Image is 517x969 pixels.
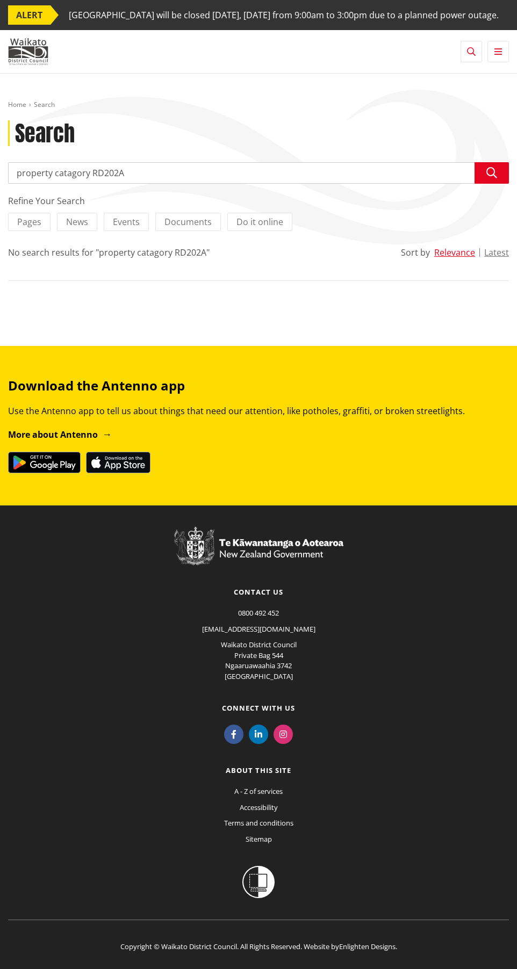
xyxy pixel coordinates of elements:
div: No search results for "property catagory RD202A" [8,246,210,259]
h3: Download the Antenno app [8,378,509,394]
p: Use the Antenno app to tell us about things that need our attention, like potholes, graffiti, or ... [8,404,509,417]
span: Do it online [236,216,283,228]
span: [GEOGRAPHIC_DATA] will be closed [DATE], [DATE] from 9:00am to 3:00pm due to a planned power outage. [69,5,499,25]
input: Search input [8,162,509,184]
a: Accessibility [240,802,278,812]
a: More about Antenno [8,429,112,440]
span: Documents [164,216,212,228]
a: Home [8,100,26,109]
img: Shielded [242,866,275,898]
a: Connect with us [222,703,295,713]
h1: Search [15,120,75,146]
span: Pages [17,216,41,228]
a: Contact us [234,587,283,597]
p: Copyright © Waikato District Council. All Rights Reserved. Website by . [8,920,509,952]
iframe: Messenger Launcher [468,924,506,963]
div: Refine Your Search [8,194,509,207]
a: Terms and conditions [224,818,293,828]
p: Waikato District Council Private Bag 544 Ngaaruawaahia 3742 [GEOGRAPHIC_DATA] [8,640,509,682]
button: Latest [484,248,509,257]
div: Sort by [401,246,430,259]
img: Waikato District Council - Te Kaunihera aa Takiwaa o Waikato [8,38,48,65]
img: Download on the App Store [86,452,150,473]
a: Enlighten Designs [339,942,396,951]
span: Search [34,100,55,109]
span: Events [113,216,140,228]
nav: breadcrumb [8,100,509,110]
a: Sitemap [246,834,272,844]
a: A - Z of services [234,786,283,796]
button: Relevance [434,248,475,257]
img: New Zealand Government [174,527,343,566]
a: 0800 492 452 [238,608,279,618]
img: Get it on Google Play [8,452,81,473]
a: About this site [226,765,291,775]
span: ALERT [8,5,51,25]
a: New Zealand Government [174,551,343,561]
a: [EMAIL_ADDRESS][DOMAIN_NAME] [202,624,315,634]
span: News [66,216,88,228]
